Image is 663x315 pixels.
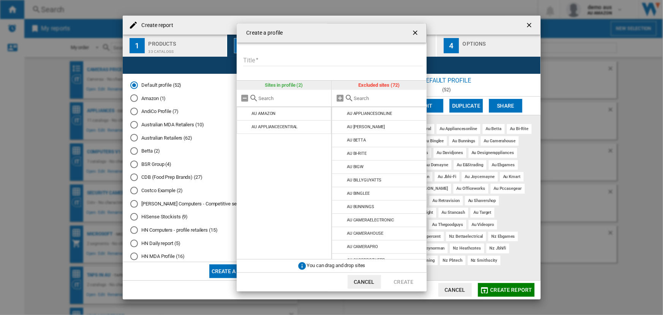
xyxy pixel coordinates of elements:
div: AU BILLYGUYATTS [347,178,382,183]
div: AU [PERSON_NAME] [347,124,385,129]
input: Search [259,95,328,101]
div: AU APPLIANCECENTRAL [252,124,297,129]
div: Excluded sites (72) [332,81,427,90]
div: AU CASSBROTHERS [347,258,385,262]
div: AU BIGW [347,164,364,169]
md-icon: Add all [335,94,345,103]
span: You can drag and drop sites [307,262,365,268]
button: getI18NText('BUTTONS.CLOSE_DIALOG') [408,25,424,41]
input: Search [354,95,423,101]
h4: Create a profile [243,29,283,37]
div: AU BUNNINGS [347,204,374,209]
button: Create [387,275,421,289]
div: AU APPLIANCESONLINE [347,111,392,116]
div: AU CAMERAPRO [347,244,378,249]
div: Sites in profile (2) [237,81,332,90]
div: AU BINGLEE [347,191,370,196]
div: AU AMAZON [252,111,275,116]
ng-md-icon: getI18NText('BUTTONS.CLOSE_DIALOG') [411,29,421,38]
md-icon: Remove all [241,94,250,103]
button: Cancel [348,275,381,289]
div: AU CAMERAHOUSE [347,231,383,236]
div: AU BI-RITE [347,151,367,156]
div: AU BETTA [347,138,366,143]
div: AU CAMERAELECTRONIC [347,218,394,223]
